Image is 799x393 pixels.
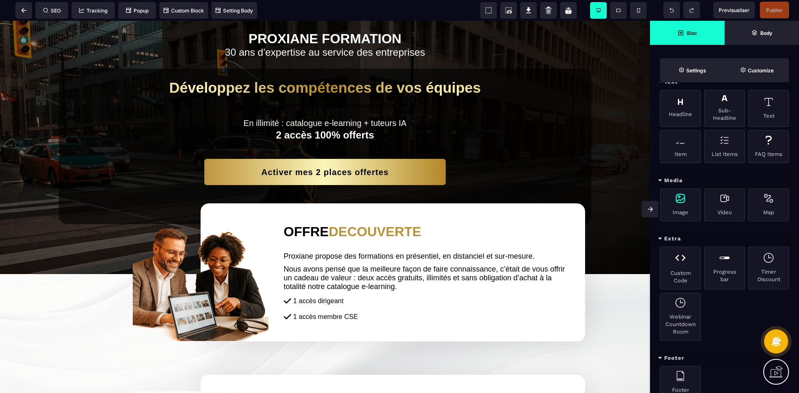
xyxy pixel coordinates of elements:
div: Media [650,173,799,188]
span: Open Style Manager [725,58,789,82]
text: En illimité : catalogue e-learning + tuteurs IA [84,96,566,107]
text: Nous avons pensé que la meilleure façon de faire connaissance, c’était de vous offrir un cadeau d... [284,242,569,272]
div: 1 accès dirigeant [293,277,567,284]
span: Previsualiser [719,7,749,13]
h2: 2 accès 100% offerts [84,107,566,126]
strong: Body [760,30,772,36]
div: 1 accès membre CSE [293,292,567,300]
div: Video [704,188,745,221]
div: Custom Code [660,247,701,289]
strong: Customize [748,67,774,74]
h1: PROXIANE FORMATION [144,6,506,26]
span: Open Blocks [650,21,725,45]
div: Extra [650,231,799,247]
span: Open Layer Manager [725,21,799,45]
div: List Items [704,130,745,163]
span: Settings [660,58,725,82]
span: SEO [43,7,61,14]
div: FAQ Items [748,130,789,163]
span: Tracking [79,7,107,14]
div: Text [748,90,789,127]
span: Publier [766,7,783,13]
strong: Settings [686,67,706,74]
h2: OFFRE [284,199,569,223]
div: Headline [660,90,701,127]
div: Webinar Countdown Room [660,293,701,341]
img: b19eb17435fec69ebfd9640db64efc4c_fond_transparent.png [133,199,269,320]
strong: Bloc [687,30,697,36]
div: Item [660,130,701,163]
span: Preview [713,2,755,18]
div: Sub-Headline [704,90,745,127]
text: Proxiane propose des formations en présentiel, en distanciel et sur-mesure. [284,229,569,242]
button: Activer mes 2 places offertes [204,138,446,164]
h2: 30 ans d'expertise au service des entreprises [144,26,506,42]
div: Timer Discount [748,247,789,289]
span: Screenshot [500,2,517,19]
span: View components [480,2,497,19]
span: Popup [126,7,149,14]
span: Setting Body [216,7,253,14]
span: Custom Block [164,7,204,14]
div: Map [748,188,789,221]
h1: Développez les compétences de vos équipes [84,59,566,75]
div: Footer [650,351,799,366]
div: Progress bar [704,247,745,289]
div: Image [660,188,701,221]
